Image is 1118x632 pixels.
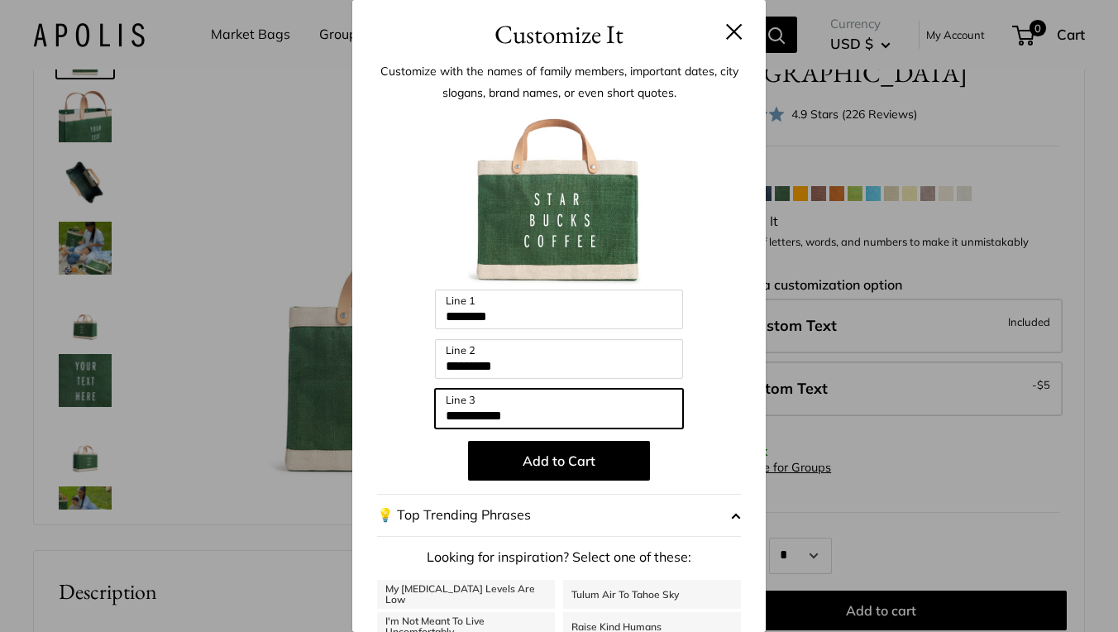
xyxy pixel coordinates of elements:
[377,494,741,537] button: 💡 Top Trending Phrases
[468,441,650,481] button: Add to Cart
[377,545,741,570] p: Looking for inspiration? Select one of these:
[13,569,177,619] iframe: Sign Up via Text for Offers
[377,60,741,103] p: Customize with the names of family members, important dates, city slogans, brand names, or even s...
[377,580,555,609] a: My [MEDICAL_DATA] Levels Are Low
[563,580,741,609] a: Tulum Air To Tahoe Sky
[377,15,741,54] h3: Customize It
[468,108,650,290] img: customizer-prod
